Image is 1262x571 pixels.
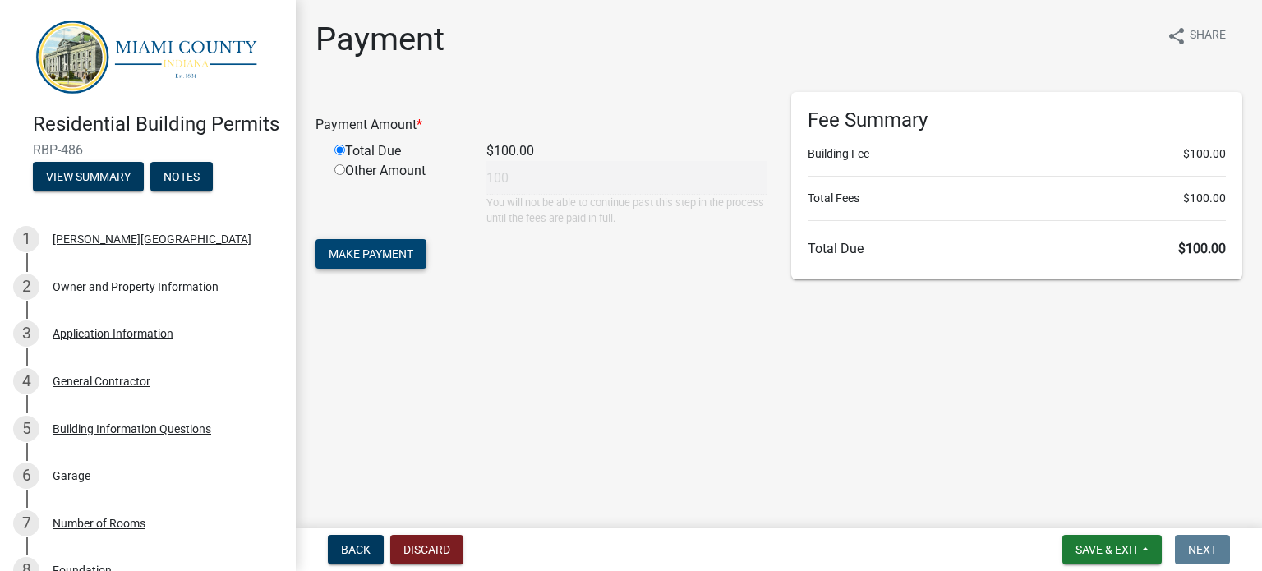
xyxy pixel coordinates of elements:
span: $100.00 [1183,145,1226,163]
wm-modal-confirm: Summary [33,172,144,185]
img: Miami County, Indiana [33,17,269,95]
div: $100.00 [474,141,779,161]
button: Back [328,535,384,564]
span: Back [341,543,371,556]
div: 2 [13,274,39,300]
button: Next [1175,535,1230,564]
h4: Residential Building Permits [33,113,283,136]
span: $100.00 [1178,241,1226,256]
i: share [1167,26,1186,46]
div: Garage [53,470,90,481]
button: Save & Exit [1062,535,1162,564]
span: RBP-486 [33,142,263,158]
div: 6 [13,463,39,489]
div: 1 [13,226,39,252]
button: Notes [150,162,213,191]
div: Number of Rooms [53,518,145,529]
span: Make Payment [329,247,413,260]
div: 3 [13,320,39,347]
button: Discard [390,535,463,564]
span: Next [1188,543,1217,556]
span: Save & Exit [1075,543,1139,556]
li: Building Fee [808,145,1226,163]
button: shareShare [1154,20,1239,52]
button: View Summary [33,162,144,191]
wm-modal-confirm: Notes [150,172,213,185]
div: Payment Amount [303,115,779,135]
div: Total Due [322,141,474,161]
button: Make Payment [315,239,426,269]
div: Application Information [53,328,173,339]
li: Total Fees [808,190,1226,207]
span: Share [1190,26,1226,46]
h6: Fee Summary [808,108,1226,132]
div: Other Amount [322,161,474,226]
div: Owner and Property Information [53,281,219,292]
span: $100.00 [1183,190,1226,207]
div: 5 [13,416,39,442]
div: Building Information Questions [53,423,211,435]
h6: Total Due [808,241,1226,256]
div: 4 [13,368,39,394]
div: General Contractor [53,375,150,387]
div: 7 [13,510,39,536]
div: [PERSON_NAME][GEOGRAPHIC_DATA] [53,233,251,245]
h1: Payment [315,20,444,59]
